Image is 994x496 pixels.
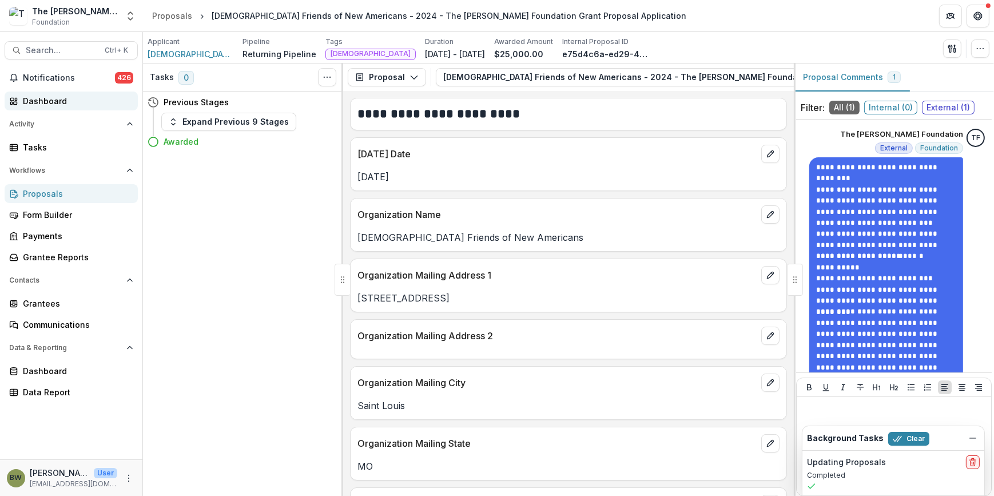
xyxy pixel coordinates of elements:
[5,248,138,267] a: Grantee Reports
[348,68,426,86] button: Proposal
[5,315,138,334] a: Communications
[94,468,117,478] p: User
[23,188,129,200] div: Proposals
[23,230,129,242] div: Payments
[357,147,757,161] p: [DATE] Date
[23,386,129,398] div: Data Report
[115,72,133,84] span: 426
[893,73,896,81] span: 1
[972,380,985,394] button: Align Right
[955,380,969,394] button: Align Center
[5,383,138,402] a: Data Report
[23,73,115,83] span: Notifications
[938,380,952,394] button: Align Left
[939,5,962,27] button: Partners
[5,339,138,357] button: Open Data & Reporting
[761,327,780,345] button: edit
[331,50,411,58] span: [DEMOGRAPHIC_DATA]
[148,7,197,24] a: Proposals
[23,251,129,263] div: Grantee Reports
[562,37,629,47] p: Internal Proposal ID
[562,48,648,60] p: e75d4c6a-ed29-4c0e-88fc-deccf803d6c6
[357,208,757,221] p: Organization Name
[23,209,129,221] div: Form Builder
[357,291,780,305] p: [STREET_ADDRESS]
[9,7,27,25] img: The Bolick Foundation
[242,37,270,47] p: Pipeline
[148,37,180,47] p: Applicant
[807,458,886,467] h2: Updating Proposals
[152,10,192,22] div: Proposals
[178,71,194,85] span: 0
[30,467,89,479] p: [PERSON_NAME]
[5,362,138,380] a: Dashboard
[357,170,780,184] p: [DATE]
[357,459,780,473] p: MO
[966,455,980,469] button: delete
[161,113,296,131] button: Expand Previous 9 Stages
[5,138,138,157] a: Tasks
[922,101,975,114] span: External ( 1 )
[5,115,138,133] button: Open Activity
[761,374,780,392] button: edit
[761,145,780,163] button: edit
[357,376,757,390] p: Organization Mailing City
[357,329,757,343] p: Organization Mailing Address 2
[5,41,138,59] button: Search...
[5,227,138,245] a: Payments
[164,96,229,108] h4: Previous Stages
[494,48,543,60] p: $25,000.00
[9,120,122,128] span: Activity
[836,380,850,394] button: Italicize
[853,380,867,394] button: Strike
[122,471,136,485] button: More
[5,69,138,87] button: Notifications426
[10,474,22,482] div: Blair White
[801,101,825,114] p: Filter:
[807,434,884,443] h2: Background Tasks
[9,166,122,174] span: Workflows
[829,101,860,114] span: All ( 1 )
[32,17,70,27] span: Foundation
[761,266,780,284] button: edit
[971,134,980,142] div: The Bolick Foundation
[5,161,138,180] button: Open Workflows
[864,101,917,114] span: Internal ( 0 )
[357,437,757,450] p: Organization Mailing State
[5,184,138,203] a: Proposals
[967,5,989,27] button: Get Help
[325,37,343,47] p: Tags
[888,432,929,446] button: Clear
[23,297,129,309] div: Grantees
[242,48,316,60] p: Returning Pipeline
[148,7,691,24] nav: breadcrumb
[30,479,117,489] p: [EMAIL_ADDRESS][DOMAIN_NAME]
[761,205,780,224] button: edit
[761,434,780,453] button: edit
[318,68,336,86] button: Toggle View Cancelled Tasks
[887,380,901,394] button: Heading 2
[357,231,780,244] p: [DEMOGRAPHIC_DATA] Friends of New Americans
[212,10,686,22] div: [DEMOGRAPHIC_DATA] Friends of New Americans - 2024 - The [PERSON_NAME] Foundation Grant Proposal ...
[840,129,963,140] p: The [PERSON_NAME] Foundation
[164,136,198,148] h4: Awarded
[802,380,816,394] button: Bold
[494,37,553,47] p: Awarded Amount
[921,380,935,394] button: Ordered List
[966,431,980,445] button: Dismiss
[26,46,98,55] span: Search...
[904,380,918,394] button: Bullet List
[148,48,233,60] a: [DEMOGRAPHIC_DATA] Friends of New Americans
[23,319,129,331] div: Communications
[9,344,122,352] span: Data & Reporting
[436,68,960,86] button: [DEMOGRAPHIC_DATA] Friends of New Americans - 2024 - The [PERSON_NAME] Foundation Grant Proposal ...
[102,44,130,57] div: Ctrl + K
[5,271,138,289] button: Open Contacts
[5,294,138,313] a: Grantees
[807,470,980,481] p: Completed
[425,48,485,60] p: [DATE] - [DATE]
[23,365,129,377] div: Dashboard
[425,37,454,47] p: Duration
[122,5,138,27] button: Open entity switcher
[794,64,910,92] button: Proposal Comments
